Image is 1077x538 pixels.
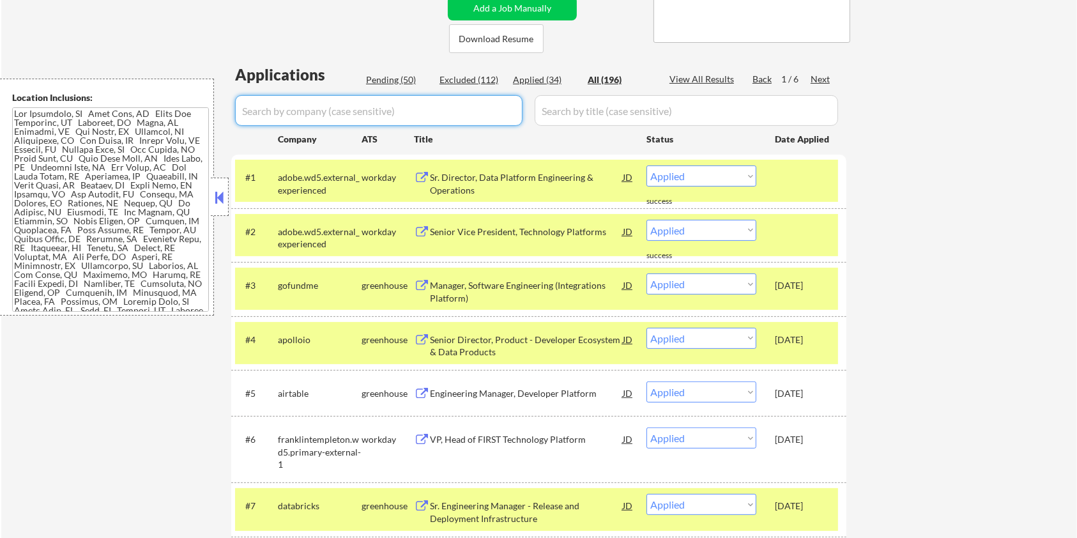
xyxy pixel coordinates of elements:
[752,73,773,86] div: Back
[278,133,362,146] div: Company
[535,95,838,126] input: Search by title (case sensitive)
[278,433,362,471] div: franklintempleton.wd5.primary-external-1
[278,334,362,346] div: apolloio
[362,387,414,400] div: greenhouse
[646,127,756,150] div: Status
[430,387,623,400] div: Engineering Manager, Developer Platform
[278,171,362,196] div: adobe.wd5.external_experienced
[278,279,362,292] div: gofundme
[811,73,831,86] div: Next
[414,133,634,146] div: Title
[245,226,268,238] div: #2
[669,73,738,86] div: View All Results
[245,500,268,512] div: #7
[775,334,831,346] div: [DATE]
[513,73,577,86] div: Applied (34)
[439,73,503,86] div: Excluded (112)
[430,171,623,196] div: Sr. Director, Data Platform Engineering & Operations
[775,387,831,400] div: [DATE]
[775,133,831,146] div: Date Applied
[622,328,634,351] div: JD
[245,387,268,400] div: #5
[235,67,362,82] div: Applications
[622,273,634,296] div: JD
[245,171,268,184] div: #1
[622,494,634,517] div: JD
[362,279,414,292] div: greenhouse
[622,381,634,404] div: JD
[430,433,623,446] div: VP, Head of FIRST Technology Platform
[362,171,414,184] div: workday
[588,73,652,86] div: All (196)
[366,73,430,86] div: Pending (50)
[362,133,414,146] div: ATS
[362,500,414,512] div: greenhouse
[622,220,634,243] div: JD
[430,500,623,525] div: Sr. Engineering Manager - Release and Deployment Infrastructure
[235,95,523,126] input: Search by company (case sensitive)
[622,427,634,450] div: JD
[775,279,831,292] div: [DATE]
[622,165,634,188] div: JD
[430,334,623,358] div: Senior Director, Product - Developer Ecosystem & Data Products
[646,250,698,261] div: success
[245,334,268,346] div: #4
[449,24,544,53] button: Download Resume
[775,500,831,512] div: [DATE]
[245,279,268,292] div: #3
[781,73,811,86] div: 1 / 6
[12,91,209,104] div: Location Inclusions:
[775,433,831,446] div: [DATE]
[430,226,623,238] div: Senior Vice President, Technology Platforms
[362,433,414,446] div: workday
[278,500,362,512] div: databricks
[278,226,362,250] div: adobe.wd5.external_experienced
[245,433,268,446] div: #6
[362,334,414,346] div: greenhouse
[362,226,414,238] div: workday
[430,279,623,304] div: Manager, Software Engineering (Integrations Platform)
[278,387,362,400] div: airtable
[646,196,698,207] div: success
